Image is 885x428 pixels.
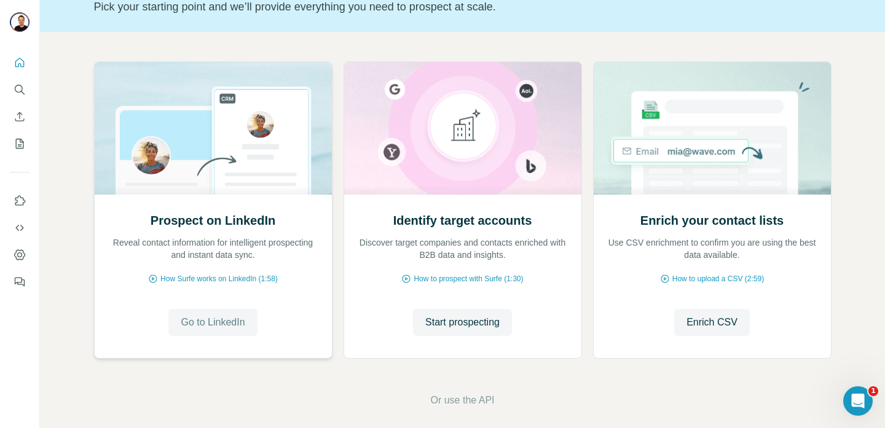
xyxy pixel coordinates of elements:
[425,315,500,330] span: Start prospecting
[10,244,29,266] button: Dashboard
[393,212,532,229] h2: Identify target accounts
[10,106,29,128] button: Enrich CSV
[10,190,29,212] button: Use Surfe on LinkedIn
[94,62,332,195] img: Prospect on LinkedIn
[10,271,29,293] button: Feedback
[160,273,278,284] span: How Surfe works on LinkedIn (1:58)
[640,212,784,229] h2: Enrich your contact lists
[674,309,750,336] button: Enrich CSV
[868,386,878,396] span: 1
[10,52,29,74] button: Quick start
[10,133,29,155] button: My lists
[672,273,764,284] span: How to upload a CSV (2:59)
[344,62,582,195] img: Identify target accounts
[606,236,819,261] p: Use CSV enrichment to confirm you are using the best data available.
[430,393,494,408] button: Or use the API
[686,315,737,330] span: Enrich CSV
[843,386,873,416] iframe: Intercom live chat
[181,315,245,330] span: Go to LinkedIn
[168,309,257,336] button: Go to LinkedIn
[10,12,29,32] img: Avatar
[413,309,512,336] button: Start prospecting
[10,217,29,239] button: Use Surfe API
[151,212,275,229] h2: Prospect on LinkedIn
[10,79,29,101] button: Search
[107,236,320,261] p: Reveal contact information for intelligent prospecting and instant data sync.
[414,273,523,284] span: How to prospect with Surfe (1:30)
[356,236,569,261] p: Discover target companies and contacts enriched with B2B data and insights.
[593,62,832,195] img: Enrich your contact lists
